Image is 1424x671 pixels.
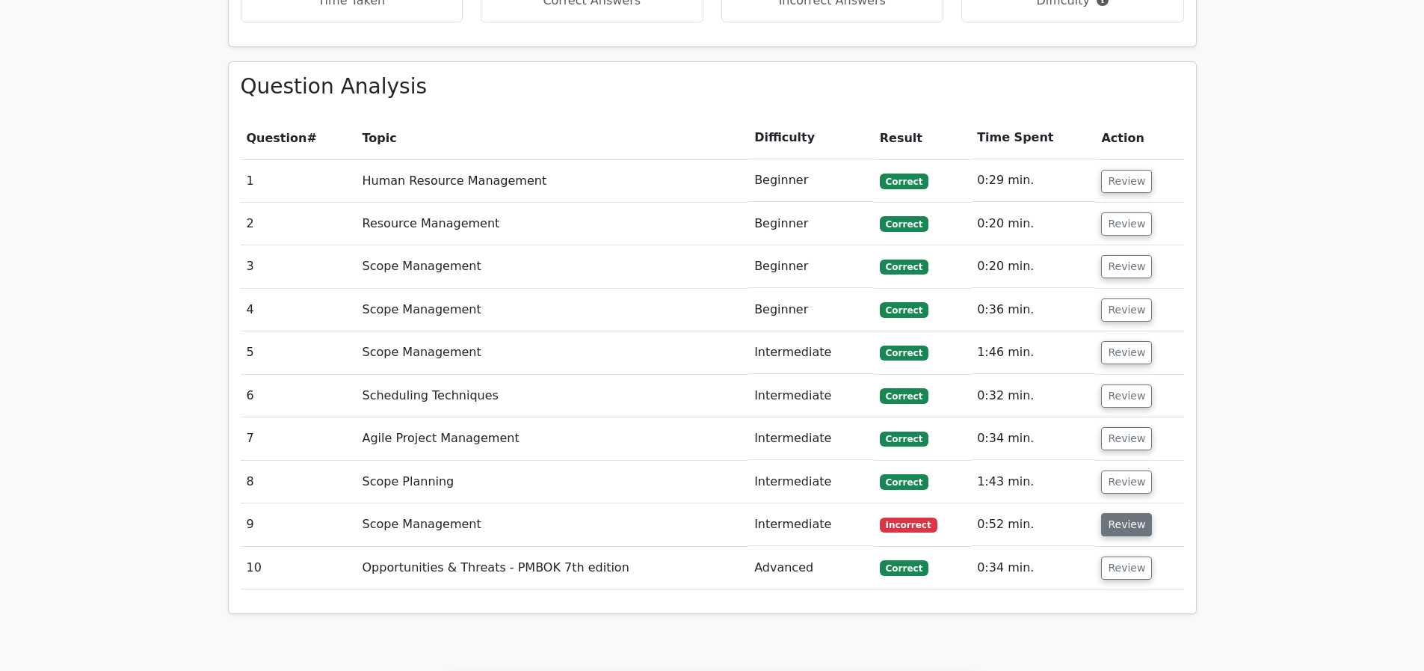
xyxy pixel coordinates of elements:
[748,375,874,417] td: Intermediate
[748,117,874,159] th: Difficulty
[748,417,874,460] td: Intermediate
[880,260,928,275] span: Correct
[357,289,749,331] td: Scope Management
[748,461,874,503] td: Intermediate
[1101,557,1152,580] button: Review
[1101,212,1152,236] button: Review
[357,375,749,417] td: Scheduling Techniques
[1101,341,1152,364] button: Review
[874,117,971,159] th: Result
[241,117,357,159] th: #
[971,417,1095,460] td: 0:34 min.
[971,159,1095,202] td: 0:29 min.
[241,375,357,417] td: 6
[1101,513,1152,536] button: Review
[357,461,749,503] td: Scope Planning
[357,547,749,589] td: Opportunities & Threats - PMBOK 7th edition
[357,331,749,374] td: Scope Management
[880,302,928,317] span: Correct
[880,388,928,403] span: Correct
[971,503,1095,546] td: 0:52 min.
[241,159,357,202] td: 1
[241,547,357,589] td: 10
[971,245,1095,288] td: 0:20 min.
[357,503,749,546] td: Scope Management
[241,503,357,546] td: 9
[748,547,874,589] td: Advanced
[1101,427,1152,450] button: Review
[748,159,874,202] td: Beginner
[357,245,749,288] td: Scope Management
[971,203,1095,245] td: 0:20 min.
[241,245,357,288] td: 3
[971,331,1095,374] td: 1:46 min.
[1101,255,1152,278] button: Review
[241,74,1184,99] h3: Question Analysis
[1101,384,1152,408] button: Review
[357,117,749,159] th: Topic
[1101,298,1152,322] button: Review
[241,417,357,460] td: 7
[880,560,928,575] span: Correct
[748,289,874,331] td: Beginner
[971,461,1095,503] td: 1:43 min.
[971,289,1095,331] td: 0:36 min.
[241,461,357,503] td: 8
[241,203,357,245] td: 2
[748,245,874,288] td: Beginner
[1101,170,1152,193] button: Review
[748,203,874,245] td: Beginner
[880,346,928,361] span: Correct
[748,331,874,374] td: Intermediate
[880,174,928,189] span: Correct
[247,131,307,145] span: Question
[357,417,749,460] td: Agile Project Management
[1095,117,1183,159] th: Action
[880,216,928,231] span: Correct
[1101,471,1152,494] button: Review
[880,432,928,447] span: Correct
[357,159,749,202] td: Human Resource Management
[880,474,928,489] span: Correct
[880,518,937,533] span: Incorrect
[241,331,357,374] td: 5
[357,203,749,245] td: Resource Management
[971,375,1095,417] td: 0:32 min.
[241,289,357,331] td: 4
[971,117,1095,159] th: Time Spent
[748,503,874,546] td: Intermediate
[971,547,1095,589] td: 0:34 min.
